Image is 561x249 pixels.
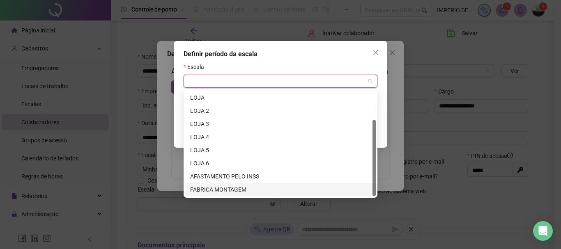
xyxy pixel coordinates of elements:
div: LOJA [185,91,376,104]
div: LOJA 4 [190,132,371,142]
div: Open Intercom Messenger [533,221,553,241]
span: close [372,49,379,56]
div: LOJA 5 [190,146,371,155]
div: LOJA 6 [190,159,371,168]
label: Escala [184,62,209,71]
div: LOJA 2 [190,106,371,115]
div: LOJA 2 [185,104,376,117]
div: LOJA 4 [185,130,376,144]
div: AFASTAMENTO PELO INSS [190,172,371,181]
div: LOJA 3 [185,117,376,130]
div: AFASTAMENTO PELO INSS [185,170,376,183]
div: FABRICA MONTAGEM [185,183,376,196]
div: LOJA 5 [185,144,376,157]
div: FABRICA MONTAGEM [190,185,371,194]
div: LOJA 6 [185,157,376,170]
div: Definir período da escala [184,49,377,59]
div: LOJA [190,93,371,102]
button: Close [369,46,382,59]
div: LOJA 3 [190,119,371,128]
